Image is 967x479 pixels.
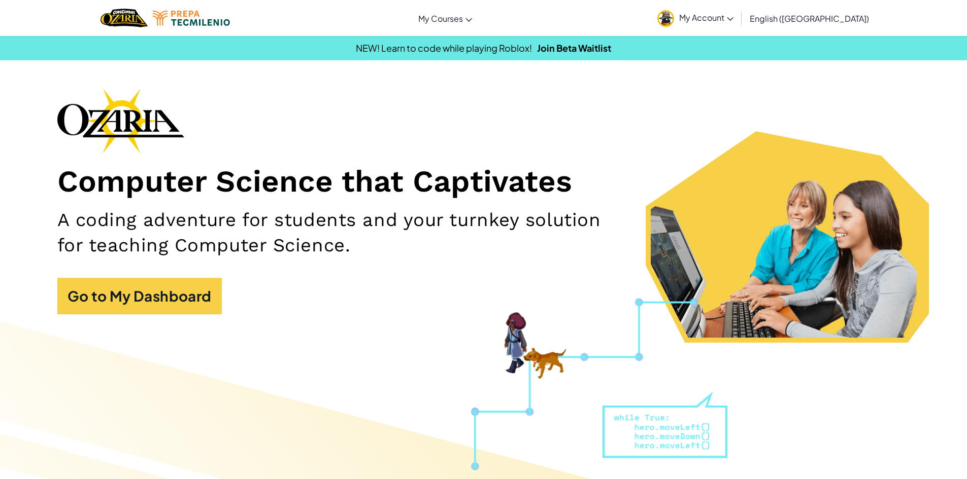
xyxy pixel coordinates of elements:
h1: Computer Science that Captivates [57,163,910,200]
a: Join Beta Waitlist [537,42,611,54]
img: avatar [657,10,674,27]
a: English ([GEOGRAPHIC_DATA]) [745,5,874,32]
span: My Account [679,12,733,23]
span: English ([GEOGRAPHIC_DATA]) [750,13,869,24]
a: My Courses [413,5,477,32]
img: Tecmilenio logo [153,11,230,26]
img: Ozaria branding logo [57,88,184,153]
a: Ozaria by CodeCombat logo [101,8,148,28]
a: My Account [652,2,739,34]
span: My Courses [418,13,463,24]
img: Home [101,8,148,28]
span: NEW! Learn to code while playing Roblox! [356,42,532,54]
h2: A coding adventure for students and your turnkey solution for teaching Computer Science. [57,207,629,257]
a: Go to My Dashboard [57,278,222,314]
